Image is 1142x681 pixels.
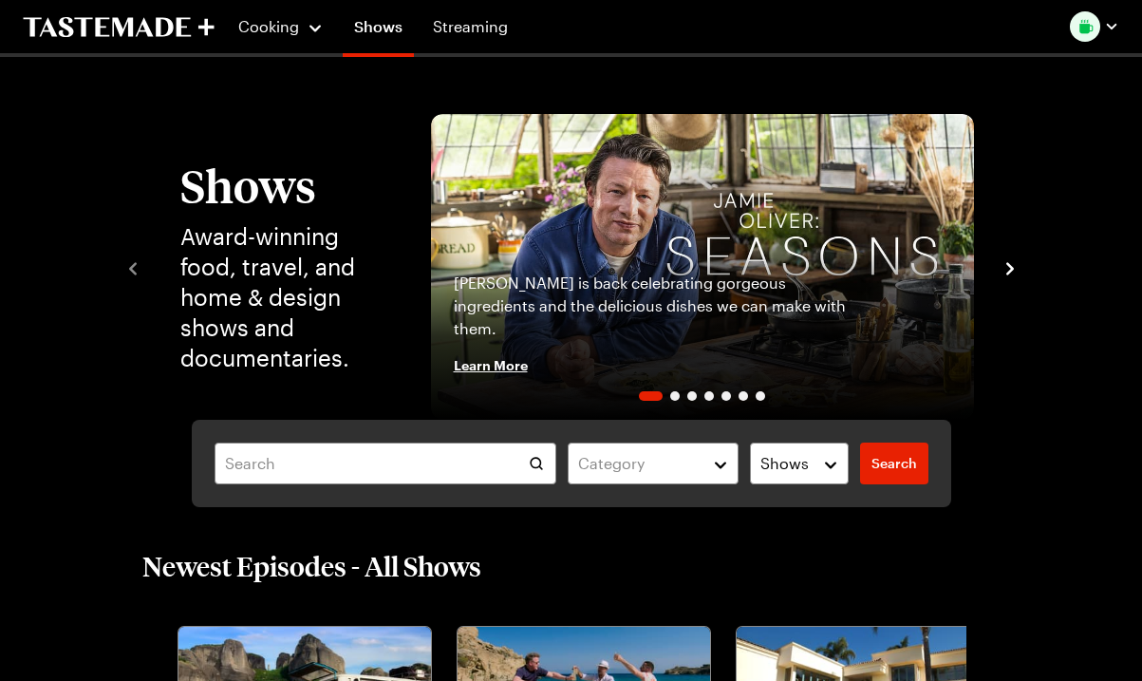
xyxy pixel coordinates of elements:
[760,452,809,475] span: Shows
[142,549,481,583] h2: Newest Episodes - All Shows
[639,391,663,401] span: Go to slide 1
[1070,11,1119,42] button: Profile picture
[23,16,215,38] a: To Tastemade Home Page
[215,443,557,484] input: Search
[704,391,714,401] span: Go to slide 4
[568,443,739,484] button: Category
[454,355,528,374] span: Learn More
[431,114,974,420] a: Jamie Oliver: Seasons[PERSON_NAME] is back celebrating gorgeous ingredients and the delicious dis...
[1001,255,1020,278] button: navigate to next item
[860,443,928,484] a: filters
[578,452,700,475] div: Category
[756,391,765,401] span: Go to slide 7
[180,221,393,373] p: Award-winning food, travel, and home & design shows and documentaries.
[431,114,974,420] img: Jamie Oliver: Seasons
[180,161,393,210] h1: Shows
[343,4,414,57] a: Shows
[1070,11,1100,42] img: Profile picture
[721,391,731,401] span: Go to slide 5
[670,391,680,401] span: Go to slide 2
[750,443,848,484] button: Shows
[431,114,974,420] div: 1 / 7
[123,255,142,278] button: navigate to previous item
[454,272,852,340] p: [PERSON_NAME] is back celebrating gorgeous ingredients and the delicious dishes we can make with ...
[871,454,917,473] span: Search
[237,4,324,49] button: Cooking
[739,391,748,401] span: Go to slide 6
[687,391,697,401] span: Go to slide 3
[238,17,299,35] span: Cooking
